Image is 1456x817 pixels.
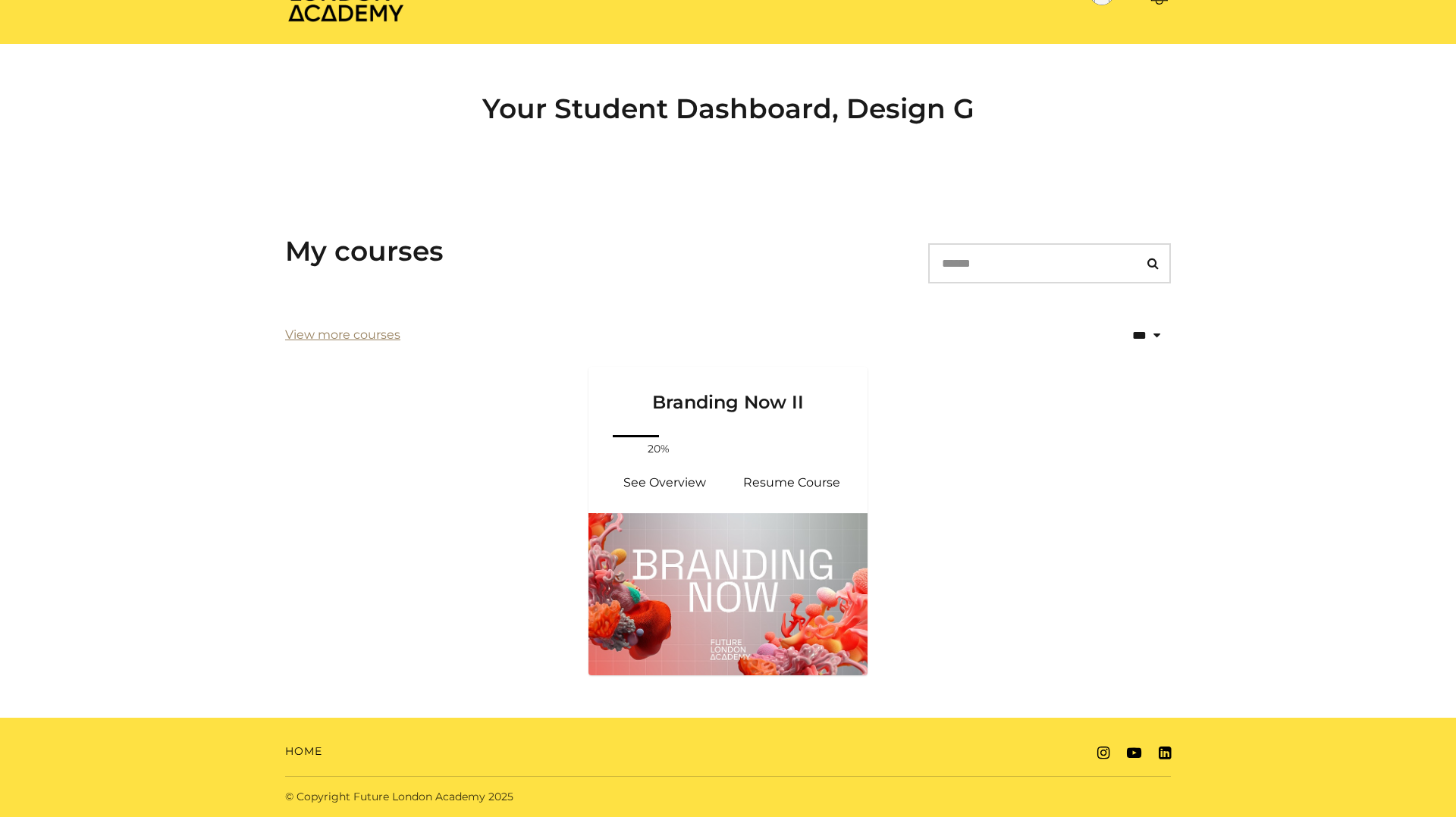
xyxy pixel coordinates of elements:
[285,92,1171,125] h2: Your Student Dashboard, Design G
[285,743,322,759] a: Home
[285,235,444,268] h3: My courses
[728,465,855,501] a: Branding Now II: Resume Course
[1066,316,1171,355] select: status
[273,789,728,805] div: © Copyright Future London Academy 2025
[588,367,868,432] a: Branding Now II
[607,367,849,414] h3: Branding Now II
[641,441,677,457] span: 20%
[285,326,400,344] a: View more courses
[601,465,728,501] a: Branding Now II: See Overview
